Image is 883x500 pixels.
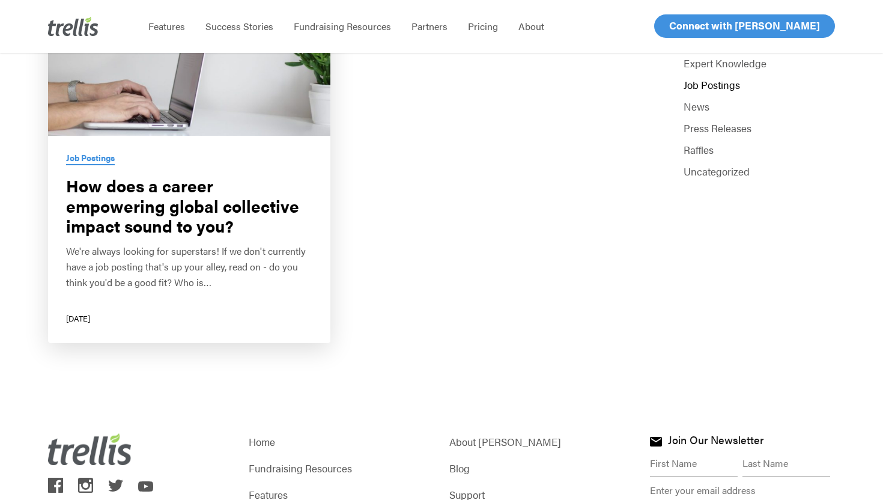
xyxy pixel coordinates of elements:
img: trellis on twitter [108,480,123,492]
a: Home [249,433,434,450]
a: About [PERSON_NAME] [449,433,634,450]
a: Expert Knowledge [684,55,835,72]
a: Job Postings [684,76,835,93]
img: trellis on instagram [78,478,93,493]
a: Pricing [458,20,508,32]
span: [DATE] [66,312,90,324]
a: About [508,20,554,32]
h4: Join Our Newsletter [668,434,763,450]
span: Features [148,19,185,33]
input: Last Name [742,450,830,477]
span: Fundraising Resources [294,19,391,33]
a: Raffles [684,141,835,158]
img: trellis on facebook [48,478,63,493]
img: Trellis [48,17,99,36]
a: Press Releases [684,120,835,136]
span: About [518,19,544,33]
a: Fundraising Resources [249,460,434,477]
a: Features [138,20,195,32]
a: Blog [449,460,634,477]
span: Connect with [PERSON_NAME] [669,18,820,32]
span: Partners [411,19,448,33]
a: Uncategorized [684,163,835,180]
span: Success Stories [205,19,273,33]
img: Join Trellis Newsletter [650,437,662,447]
a: Connect with [PERSON_NAME] [654,14,835,38]
span: Pricing [468,19,498,33]
a: Success Stories [195,20,284,32]
input: First Name [650,450,738,477]
a: News [684,98,835,115]
img: trellis on youtube [138,481,153,492]
a: Job Postings [66,152,115,163]
a: Partners [401,20,458,32]
a: Fundraising Resources [284,20,401,32]
img: Trellis Logo [48,433,132,465]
